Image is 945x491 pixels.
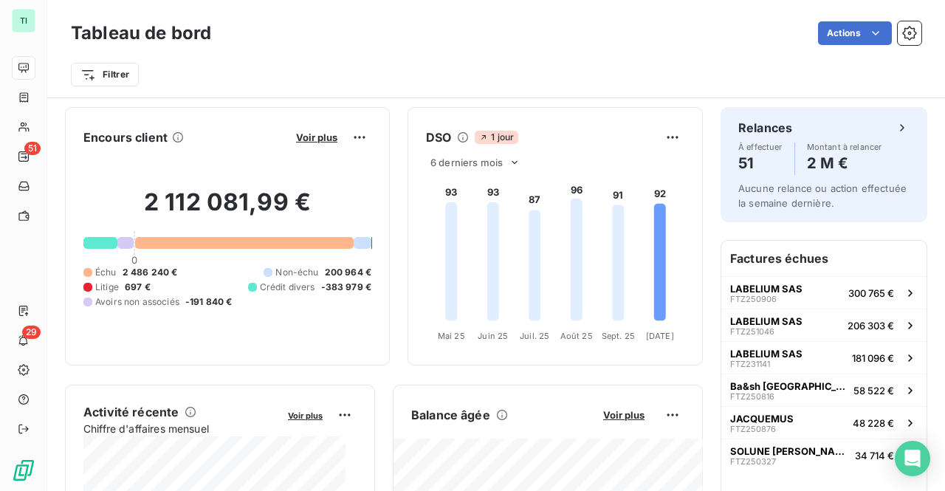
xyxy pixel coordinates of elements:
span: 51 [24,142,41,155]
span: SOLUNE [PERSON_NAME] [730,445,849,457]
span: 34 714 € [855,450,894,461]
tspan: [DATE] [646,331,674,341]
span: 200 964 € [325,266,371,279]
tspan: Juil. 25 [520,331,549,341]
button: LABELIUM SASFTZ250906300 765 € [721,276,927,309]
button: JACQUEMUSFTZ25087648 228 € [721,406,927,439]
span: LABELIUM SAS [730,283,803,295]
span: À effectuer [738,143,783,151]
span: FTZ251046 [730,327,774,336]
span: LABELIUM SAS [730,315,803,327]
span: 6 derniers mois [430,157,503,168]
tspan: Mai 25 [438,331,465,341]
tspan: Sept. 25 [602,331,635,341]
span: Avoirs non associés [95,295,179,309]
span: FTZ250876 [730,425,776,433]
span: JACQUEMUS [730,413,794,425]
button: LABELIUM SASFTZ231141181 096 € [721,341,927,374]
span: 206 303 € [848,320,894,332]
h4: 51 [738,151,783,175]
span: Échu [95,266,117,279]
span: Voir plus [296,131,337,143]
button: Actions [818,21,892,45]
span: 29 [22,326,41,339]
span: -191 840 € [185,295,233,309]
h3: Tableau de bord [71,20,211,47]
span: FTZ250906 [730,295,777,303]
span: Aucune relance ou action effectuée la semaine dernière. [738,182,907,209]
span: 2 486 240 € [123,266,178,279]
span: 0 [131,254,137,266]
h6: DSO [426,128,451,146]
span: 48 228 € [853,417,894,429]
span: -383 979 € [321,281,372,294]
button: Voir plus [599,408,649,422]
button: Voir plus [283,408,327,422]
span: Crédit divers [260,281,315,294]
div: Open Intercom Messenger [895,441,930,476]
span: Litige [95,281,119,294]
button: Ba&sh [GEOGRAPHIC_DATA]FTZ25081658 522 € [721,374,927,406]
span: FTZ231141 [730,360,770,368]
button: SOLUNE [PERSON_NAME]FTZ25032734 714 € [721,439,927,471]
button: LABELIUM SASFTZ251046206 303 € [721,309,927,341]
button: Voir plus [292,131,342,144]
tspan: Juin 25 [478,331,508,341]
span: LABELIUM SAS [730,348,803,360]
h2: 2 112 081,99 € [83,188,371,232]
h6: Activité récente [83,403,179,421]
span: 181 096 € [852,352,894,364]
span: 1 jour [475,131,518,144]
img: Logo LeanPay [12,459,35,482]
h6: Factures échues [721,241,927,276]
span: Chiffre d'affaires mensuel [83,421,278,436]
span: 697 € [125,281,151,294]
span: Non-échu [275,266,318,279]
span: 58 522 € [853,385,894,396]
button: Filtrer [71,63,139,86]
h6: Relances [738,119,792,137]
h6: Balance âgée [411,406,490,424]
span: FTZ250816 [730,392,774,401]
div: TI [12,9,35,32]
h4: 2 M € [807,151,882,175]
span: FTZ250327 [730,457,776,466]
h6: Encours client [83,128,168,146]
tspan: Août 25 [560,331,593,341]
span: Voir plus [603,409,645,421]
span: 300 765 € [848,287,894,299]
span: Ba&sh [GEOGRAPHIC_DATA] [730,380,848,392]
span: Montant à relancer [807,143,882,151]
span: Voir plus [288,411,323,421]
